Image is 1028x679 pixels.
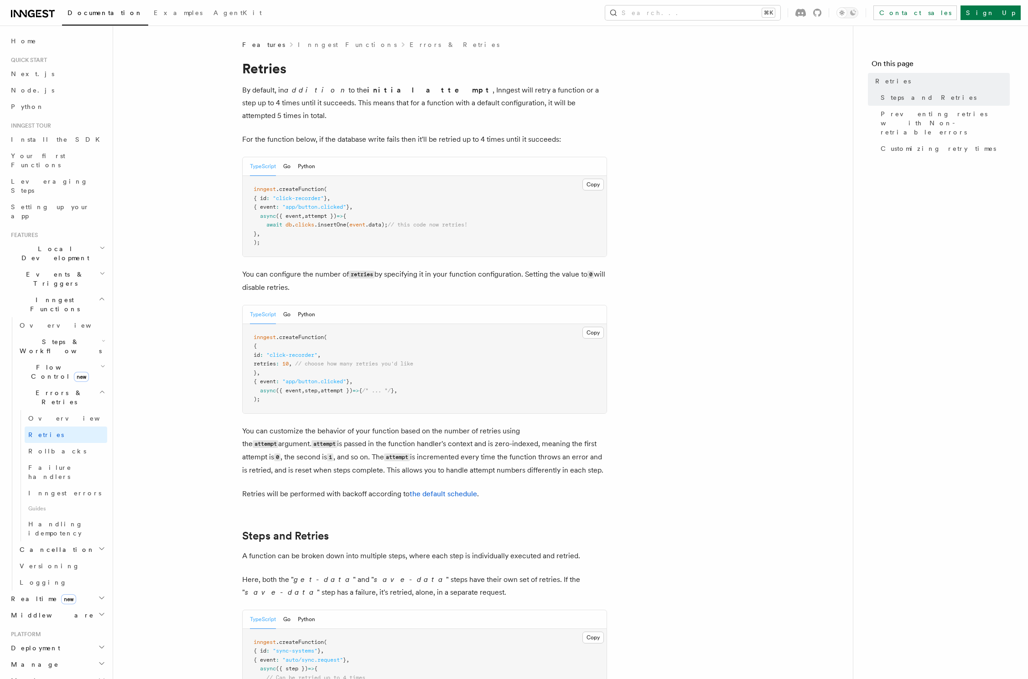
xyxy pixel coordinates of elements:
[266,221,282,228] span: await
[317,648,321,654] span: }
[61,594,76,604] span: new
[25,459,107,485] a: Failure handlers
[282,657,343,663] span: "auto/sync.request"
[254,396,260,402] span: );
[7,266,107,292] button: Events & Triggers
[254,334,276,340] span: inngest
[346,221,349,228] span: (
[298,610,315,629] button: Python
[7,244,99,262] span: Local Development
[28,431,64,438] span: Retries
[242,40,285,49] span: Features
[16,410,107,541] div: Errors & Retries
[321,648,324,654] span: ,
[324,334,327,340] span: (
[762,8,775,17] kbd: ⌘K
[7,611,94,620] span: Middleware
[282,204,346,210] span: "app/button.clicked"
[254,360,276,367] span: retries
[284,86,348,94] em: addition
[7,317,107,591] div: Inngest Functions
[877,140,1010,157] a: Customizing retry times
[349,378,353,385] span: ,
[317,352,321,358] span: ,
[208,3,267,25] a: AgentKit
[257,370,260,376] span: ,
[16,337,102,355] span: Steps & Workflows
[283,610,291,629] button: Go
[274,453,280,461] code: 0
[587,271,594,278] code: 0
[242,133,607,146] p: For the function below, if the database write fails then it'll be retried up to 4 times until it ...
[16,558,107,574] a: Versioning
[394,387,397,394] span: ,
[298,305,315,324] button: Python
[349,271,374,278] code: retries
[881,144,996,153] span: Customizing retry times
[242,530,329,542] a: Steps and Retries
[836,7,858,18] button: Toggle dark mode
[11,136,105,143] span: Install the SDK
[25,427,107,443] a: Retries
[25,410,107,427] a: Overview
[276,665,308,672] span: ({ step })
[872,73,1010,89] a: Retries
[245,588,317,597] em: save-data
[148,3,208,25] a: Examples
[321,387,353,394] span: attempt })
[873,5,957,20] a: Contact sales
[254,370,257,376] span: }
[242,488,607,500] p: Retries will be performed with backoff according to .
[213,9,262,16] span: AgentKit
[266,195,270,201] span: :
[7,199,107,224] a: Setting up your app
[257,231,260,237] span: ,
[282,360,289,367] span: 10
[260,387,276,394] span: async
[7,292,107,317] button: Inngest Functions
[295,360,413,367] span: // choose how many retries you'd like
[7,656,107,673] button: Manage
[301,213,305,219] span: ,
[7,591,107,607] button: Realtimenew
[253,440,278,448] code: attempt
[365,221,388,228] span: .data);
[16,541,107,558] button: Cancellation
[11,103,44,110] span: Python
[7,640,107,656] button: Deployment
[337,213,343,219] span: =>
[872,58,1010,73] h4: On this page
[11,36,36,46] span: Home
[7,122,51,129] span: Inngest tour
[25,485,107,501] a: Inngest errors
[324,639,327,645] span: (
[7,98,107,115] a: Python
[276,378,279,385] span: :
[16,545,95,554] span: Cancellation
[250,157,276,176] button: TypeScript
[388,221,467,228] span: // this code now retries!
[292,221,295,228] span: .
[282,378,346,385] span: "app/button.clicked"
[7,82,107,98] a: Node.js
[410,40,499,49] a: Errors & Retries
[276,186,324,192] span: .createFunction
[250,305,276,324] button: TypeScript
[11,178,88,194] span: Leveraging Steps
[7,241,107,266] button: Local Development
[16,385,107,410] button: Errors & Retries
[276,213,301,219] span: ({ event
[254,186,276,192] span: inngest
[20,562,80,570] span: Versioning
[16,334,107,359] button: Steps & Workflows
[254,231,257,237] span: }
[62,3,148,26] a: Documentation
[312,440,337,448] code: attempt
[346,204,349,210] span: }
[7,643,60,653] span: Deployment
[16,317,107,334] a: Overview
[16,574,107,591] a: Logging
[7,270,99,288] span: Events & Triggers
[260,352,263,358] span: :
[877,106,1010,140] a: Preventing retries with Non-retriable errors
